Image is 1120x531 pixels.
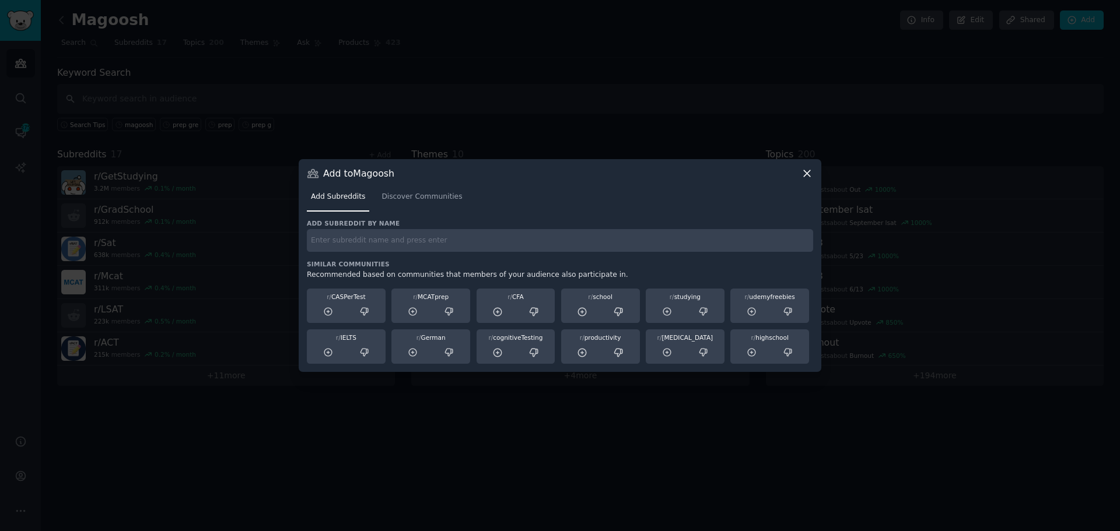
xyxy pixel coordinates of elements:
[311,333,381,342] div: IELTS
[311,192,365,202] span: Add Subreddits
[481,293,551,301] div: CFA
[488,334,493,341] span: r/
[650,333,720,342] div: [MEDICAL_DATA]
[377,188,466,212] a: Discover Communities
[670,293,674,300] span: r/
[416,334,421,341] span: r/
[307,229,813,252] input: Enter subreddit name and press enter
[508,293,512,300] span: r/
[395,333,466,342] div: German
[381,192,462,202] span: Discover Communities
[744,293,749,300] span: r/
[307,219,813,227] h3: Add subreddit by name
[327,293,331,300] span: r/
[565,293,636,301] div: school
[734,293,805,301] div: udemyfreebies
[657,334,662,341] span: r/
[336,334,341,341] span: r/
[307,270,813,280] div: Recommended based on communities that members of your audience also participate in.
[734,333,805,342] div: highschool
[307,188,369,212] a: Add Subreddits
[395,293,466,301] div: MCATprep
[588,293,593,300] span: r/
[650,293,720,301] div: studying
[307,260,813,268] h3: Similar Communities
[580,334,584,341] span: r/
[323,167,394,180] h3: Add to Magoosh
[565,333,636,342] div: productivity
[311,293,381,301] div: CASPerTest
[481,333,551,342] div: cognitiveTesting
[751,334,755,341] span: r/
[413,293,418,300] span: r/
